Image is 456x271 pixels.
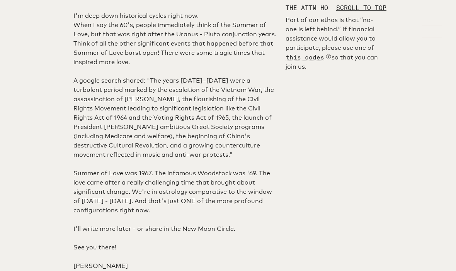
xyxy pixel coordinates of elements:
[336,3,386,12] p: SCROLL TO TOP
[286,3,383,12] p: THE ATTM HONOR SYSTEM
[73,20,276,39] p: When I say the 60's, people immediately think of the Summer of Love, but that was right after the...
[73,261,276,271] p: [PERSON_NAME]
[73,169,276,215] p: Summer of Love was 1967. The infamous Woodstock was '69. The love came after a really challenging...
[73,243,276,252] p: See you there!
[73,224,276,234] p: I'll write more later - or share in the New Moon Circle.
[73,39,276,67] p: Think of all the other significant events that happened before that Summer of Love burst open! Th...
[286,53,324,61] span: this codes
[73,76,276,159] p: A google search shared: "The years [DATE]–[DATE] were a turbulent period marked by the escalation...
[73,11,276,20] p: I'm deep down historical cycles right now.
[286,15,383,71] p: Part of our ethos is that “no-one is left behind.” If financial assistance would allow you to par...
